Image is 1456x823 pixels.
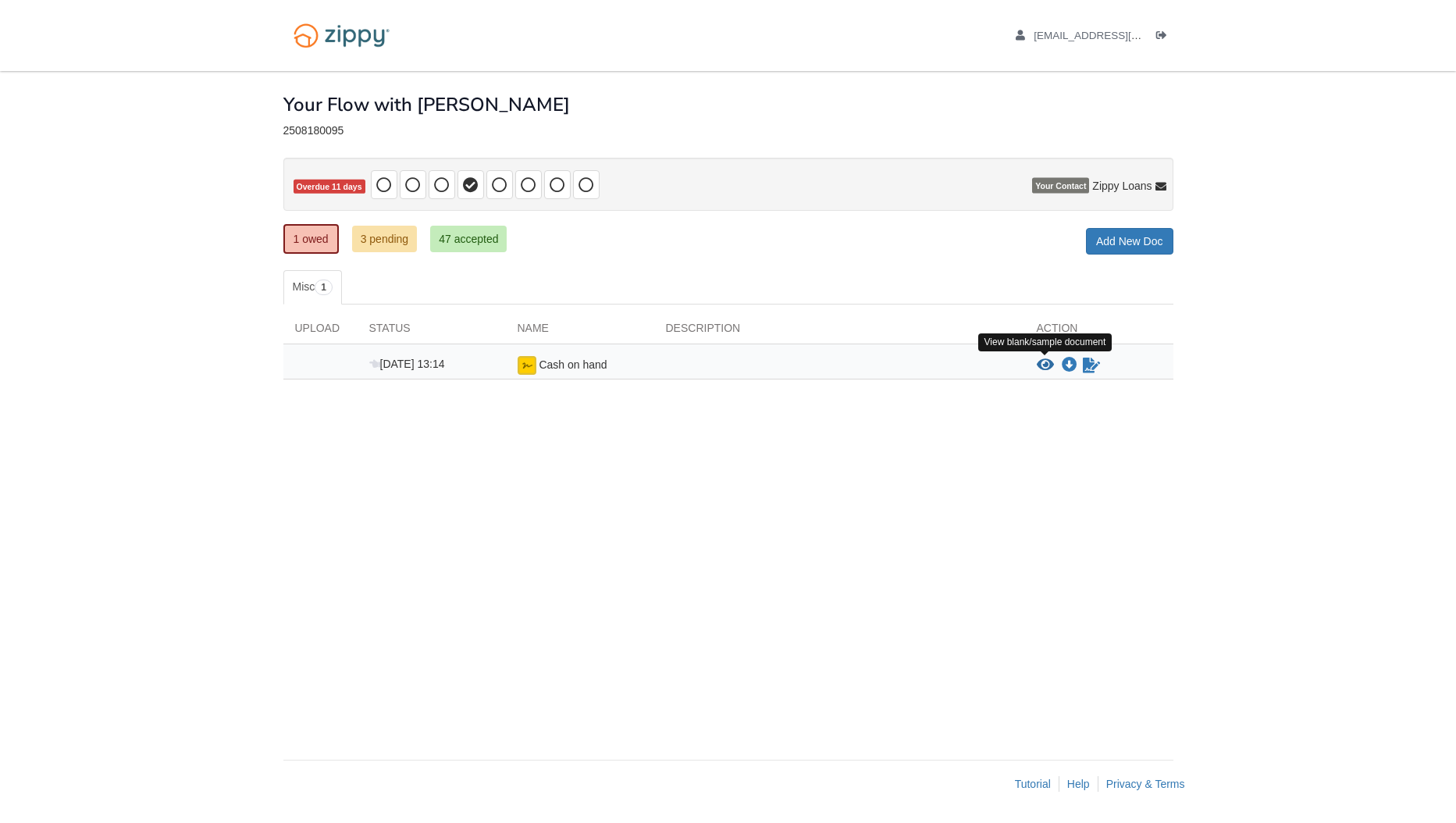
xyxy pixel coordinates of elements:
a: Download Cash on hand [1062,359,1077,372]
span: Overdue 11 days [294,180,365,194]
div: View blank/sample document [978,333,1112,351]
button: View Cash on hand [1037,358,1054,373]
span: Zippy Loans [1092,178,1152,194]
span: Cash on hand [539,358,607,371]
img: Ready for you to esign [518,356,536,375]
div: Status [358,320,506,344]
div: Description [654,320,1025,344]
a: edit profile [1016,30,1213,45]
div: 2508180095 [283,124,1173,137]
a: Help [1067,778,1090,790]
a: Log out [1156,30,1173,45]
a: 47 accepted [430,226,507,252]
img: Logo [283,16,400,55]
a: 1 owed [283,224,339,254]
span: Your Contact [1032,178,1089,194]
div: Action [1025,320,1173,344]
div: Name [506,320,654,344]
a: Sign Form [1081,356,1102,375]
a: Tutorial [1015,778,1051,790]
a: 3 pending [352,226,418,252]
span: [DATE] 13:14 [369,358,445,370]
div: Upload [283,320,358,344]
a: Privacy & Terms [1106,778,1185,790]
a: Add New Doc [1086,228,1173,255]
h1: Your Flow with [PERSON_NAME] [283,94,570,115]
span: eolivares@blueleafresidential.com [1034,30,1212,41]
span: 1 [315,280,333,295]
a: Misc [283,270,342,305]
